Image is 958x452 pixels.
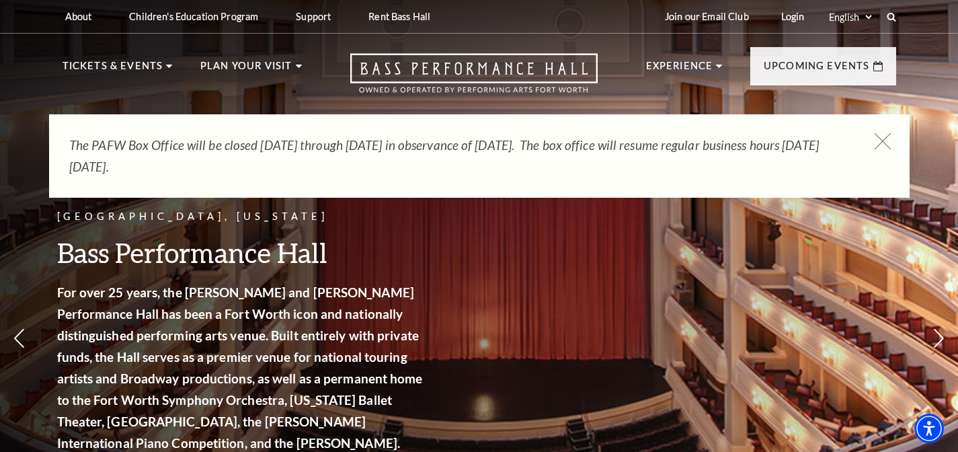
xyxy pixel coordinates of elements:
[826,11,874,24] select: Select:
[69,137,819,174] em: The PAFW Box Office will be closed [DATE] through [DATE] in observance of [DATE]. The box office ...
[368,11,430,22] p: Rent Bass Hall
[129,11,258,22] p: Children's Education Program
[200,58,292,82] p: Plan Your Visit
[646,58,713,82] p: Experience
[764,58,870,82] p: Upcoming Events
[57,235,427,270] h3: Bass Performance Hall
[296,11,331,22] p: Support
[57,285,423,451] strong: For over 25 years, the [PERSON_NAME] and [PERSON_NAME] Performance Hall has been a Fort Worth ico...
[63,58,163,82] p: Tickets & Events
[914,414,944,443] div: Accessibility Menu
[57,209,427,225] p: [GEOGRAPHIC_DATA], [US_STATE]
[65,11,92,22] p: About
